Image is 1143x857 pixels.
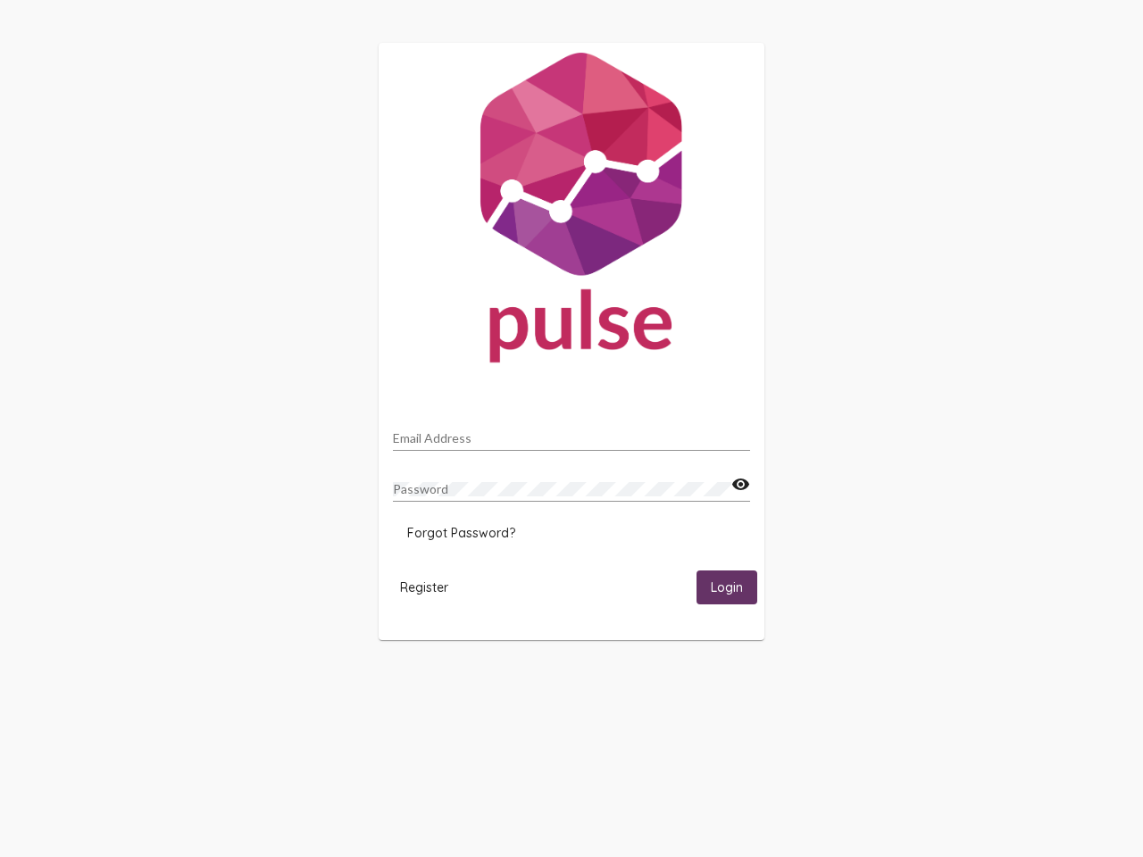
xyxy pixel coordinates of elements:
[400,579,448,595] span: Register
[386,570,463,603] button: Register
[407,525,515,541] span: Forgot Password?
[711,580,743,596] span: Login
[379,43,764,380] img: Pulse For Good Logo
[697,570,757,603] button: Login
[731,474,750,495] mat-icon: visibility
[393,517,530,549] button: Forgot Password?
